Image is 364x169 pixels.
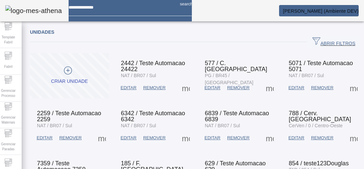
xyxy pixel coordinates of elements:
button: Mais [348,132,360,144]
span: 5071 / Teste Automacao 5071 [289,60,353,72]
button: Criar unidade [30,53,109,98]
span: 854 / teste123Douglas [289,160,349,167]
span: Fabril [2,62,14,71]
span: [PERSON_NAME] (Ambiente DEV) [283,8,359,14]
span: EDITAR [288,135,304,141]
span: EDITAR [121,84,137,91]
button: Mais [264,82,276,94]
button: EDITAR [33,132,56,144]
button: EDITAR [201,82,224,94]
button: REMOVER [140,132,169,144]
span: REMOVER [227,84,249,91]
span: EDITAR [37,135,53,141]
span: 6839 / Teste Automacao 6839 [205,110,269,123]
span: REMOVER [227,135,249,141]
button: REMOVER [224,132,253,144]
div: Criar unidade [51,78,88,85]
span: 2442 / Teste Automacao 24422 [121,60,185,72]
button: EDITAR [285,132,308,144]
span: EDITAR [121,135,137,141]
button: Mais [180,132,192,144]
button: REMOVER [308,132,337,144]
span: 577 / C. [GEOGRAPHIC_DATA] [205,60,267,72]
span: REMOVER [143,84,166,91]
span: 2259 / Teste Automacao 2259 [37,110,101,123]
button: Mais [96,132,108,144]
button: Mais [180,82,192,94]
span: ABRIR FILTROS [312,37,355,47]
button: REMOVER [56,132,85,144]
button: EDITAR [285,82,308,94]
button: ABRIR FILTROS [307,36,361,48]
button: Mais [264,132,276,144]
button: REMOVER [140,82,169,94]
button: EDITAR [117,82,140,94]
button: EDITAR [117,132,140,144]
span: REMOVER [311,84,333,91]
span: EDITAR [204,135,220,141]
span: EDITAR [288,84,304,91]
span: REMOVER [59,135,82,141]
img: logo-mes-athena [5,5,62,16]
span: 6342 / Teste Automacao 6342 [121,110,185,123]
span: 788 / Cerv. [GEOGRAPHIC_DATA] [289,110,351,123]
span: REMOVER [143,135,166,141]
button: REMOVER [224,82,253,94]
span: REMOVER [311,135,333,141]
span: EDITAR [204,84,220,91]
button: REMOVER [308,82,337,94]
span: Unidades [30,29,54,35]
button: EDITAR [201,132,224,144]
button: Mais [348,82,360,94]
